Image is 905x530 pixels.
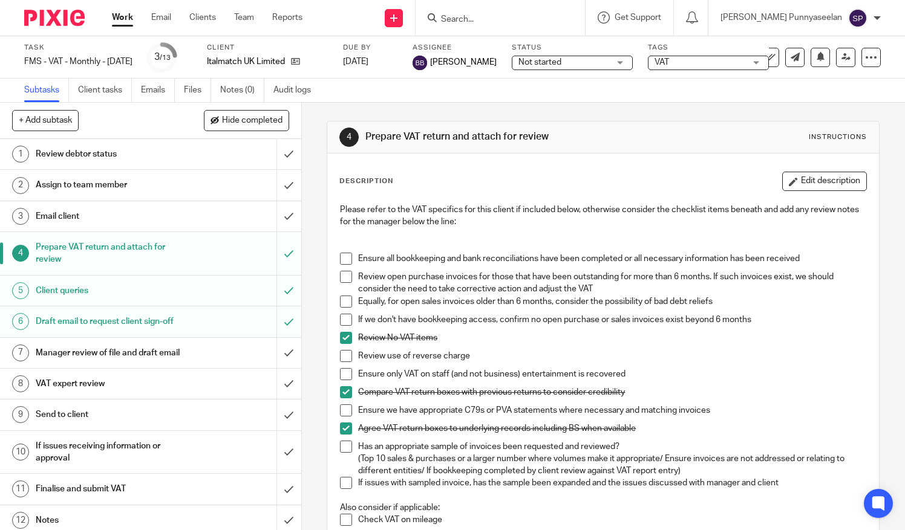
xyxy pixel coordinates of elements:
[340,204,866,228] p: Please refer to the VAT specifics for this client if included below, otherwise consider the check...
[518,58,561,66] span: Not started
[112,11,133,24] a: Work
[343,57,368,66] span: [DATE]
[160,54,171,61] small: /13
[36,145,188,163] h1: Review debtor status
[782,172,867,191] button: Edit description
[615,13,661,22] span: Get Support
[36,344,188,362] h1: Manager review of file and draft email
[222,116,283,126] span: Hide completed
[36,375,188,393] h1: VAT expert review
[358,332,866,344] p: Review No VAT items
[413,43,497,53] label: Assignee
[273,79,320,102] a: Audit logs
[12,245,29,262] div: 4
[12,110,79,131] button: + Add subtask
[204,110,289,131] button: Hide completed
[358,514,866,526] p: Check VAT on mileage
[36,312,188,331] h1: Draft email to request client sign-off
[36,207,188,225] h1: Email client
[12,512,29,529] div: 12
[12,313,29,330] div: 6
[358,422,866,435] p: Agree VAT return boxes to underlying records including BS when available
[234,11,254,24] a: Team
[365,131,629,143] h1: Prepare VAT return and attach for review
[207,56,285,68] p: Italmatch UK Limited
[358,350,866,362] p: Review use of reverse charge
[339,128,359,147] div: 4
[358,314,866,326] p: If we don't have bookkeeping access, confirm no open purchase or sales invoices exist beyond 6 mo...
[430,56,497,68] span: [PERSON_NAME]
[358,453,866,477] p: (Top 10 sales & purchases or a larger number where volumes make it appropriate/ Ensure invoices a...
[440,15,549,25] input: Search
[24,79,69,102] a: Subtasks
[648,43,769,53] label: Tags
[24,56,132,68] div: FMS - VAT - Monthly - [DATE]
[848,8,867,28] img: svg%3E
[12,177,29,194] div: 2
[272,11,302,24] a: Reports
[12,480,29,497] div: 11
[78,79,132,102] a: Client tasks
[36,238,188,269] h1: Prepare VAT return and attach for review
[12,146,29,163] div: 1
[340,502,866,514] p: Also consider if applicable:
[358,404,866,416] p: Ensure we have appropriate C79s or PVA statements where necessary and matching invoices
[12,344,29,361] div: 7
[141,79,175,102] a: Emails
[36,282,188,300] h1: Client queries
[358,477,866,489] p: If issues with sampled invoice, has the sample been expanded and the issues discussed with manage...
[512,43,633,53] label: Status
[36,511,188,529] h1: Notes
[12,282,29,299] div: 5
[189,11,216,24] a: Clients
[358,296,866,308] p: Equally, for open sales invoices older than 6 months, consider the possibility of bad debt reliefs
[151,11,171,24] a: Email
[358,441,866,453] p: Has an appropriate sample of invoices been requested and reviewed?
[36,176,188,194] h1: Assign to team member
[358,368,866,380] p: Ensure only VAT on staff (and not business) entertainment is recovered
[358,386,866,398] p: Compare VAT return boxes with previous returns to consider credibility
[12,406,29,423] div: 9
[154,50,171,64] div: 3
[36,437,188,468] h1: If issues receiving information or approval
[655,58,669,66] span: VAT
[12,444,29,461] div: 10
[339,176,393,186] p: Description
[12,208,29,225] div: 3
[220,79,264,102] a: Notes (0)
[358,271,866,296] p: Review open purchase invoices for those that have been outstanding for more than 6 months. If suc...
[12,375,29,392] div: 8
[358,253,866,265] p: Ensure all bookkeeping and bank reconciliations have been completed or all necessary information ...
[809,132,867,142] div: Instructions
[184,79,211,102] a: Files
[207,43,328,53] label: Client
[343,43,397,53] label: Due by
[36,406,188,424] h1: Send to client
[36,480,188,498] h1: Finalise and submit VAT
[24,43,132,53] label: Task
[24,56,132,68] div: FMS - VAT - Monthly - September 2025
[24,10,85,26] img: Pixie
[720,11,842,24] p: [PERSON_NAME] Punnyaseelan
[413,56,427,70] img: svg%3E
